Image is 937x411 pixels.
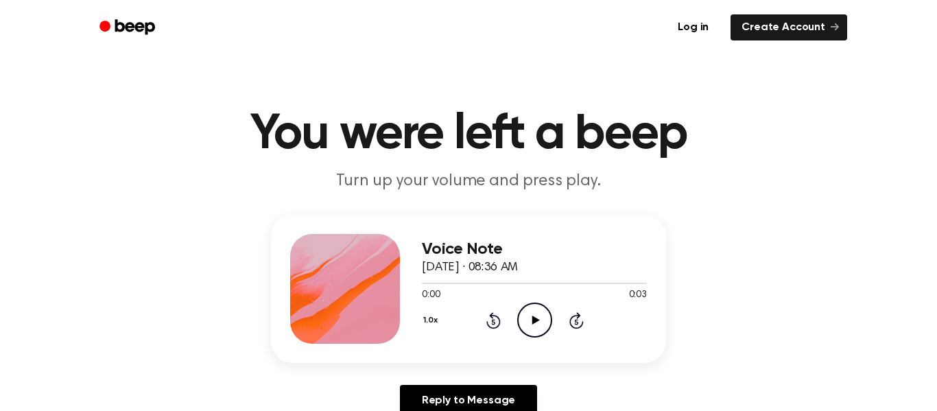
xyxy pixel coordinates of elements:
h1: You were left a beep [117,110,820,159]
a: Log in [664,12,722,43]
span: 0:00 [422,288,440,303]
h3: Voice Note [422,240,647,259]
a: Create Account [731,14,847,40]
p: Turn up your volume and press play. [205,170,732,193]
button: 1.0x [422,309,442,332]
a: Beep [90,14,167,41]
span: [DATE] · 08:36 AM [422,261,518,274]
span: 0:03 [629,288,647,303]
